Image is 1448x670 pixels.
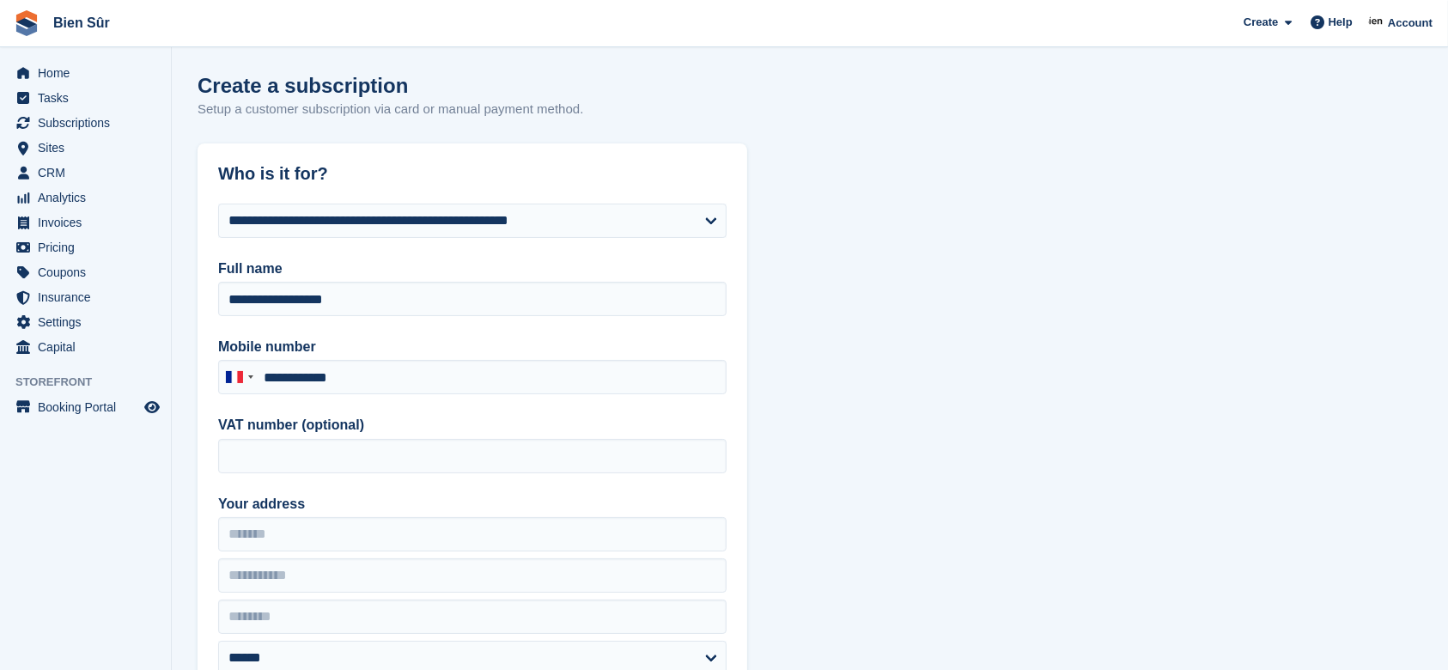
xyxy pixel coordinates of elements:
[14,10,40,36] img: stora-icon-8386f47178a22dfd0bd8f6a31ec36ba5ce8667c1dd55bd0f319d3a0aa187defe.svg
[38,210,141,234] span: Invoices
[38,111,141,135] span: Subscriptions
[9,136,162,160] a: menu
[38,260,141,284] span: Coupons
[9,335,162,359] a: menu
[9,210,162,234] a: menu
[9,86,162,110] a: menu
[219,361,259,393] div: France: +33
[38,285,141,309] span: Insurance
[1388,15,1433,32] span: Account
[198,74,408,97] h1: Create a subscription
[218,415,727,435] label: VAT number (optional)
[1368,14,1385,31] img: Asmaa Habri
[142,397,162,417] a: Preview store
[9,285,162,309] a: menu
[15,374,171,391] span: Storefront
[1329,14,1353,31] span: Help
[9,111,162,135] a: menu
[9,310,162,334] a: menu
[218,259,727,279] label: Full name
[9,235,162,259] a: menu
[46,9,117,37] a: Bien Sûr
[38,310,141,334] span: Settings
[9,161,162,185] a: menu
[218,337,727,357] label: Mobile number
[198,100,583,119] p: Setup a customer subscription via card or manual payment method.
[218,494,727,515] label: Your address
[38,235,141,259] span: Pricing
[38,61,141,85] span: Home
[9,260,162,284] a: menu
[38,186,141,210] span: Analytics
[38,161,141,185] span: CRM
[38,136,141,160] span: Sites
[38,395,141,419] span: Booking Portal
[1244,14,1278,31] span: Create
[38,335,141,359] span: Capital
[9,186,162,210] a: menu
[38,86,141,110] span: Tasks
[9,395,162,419] a: menu
[218,164,727,184] h2: Who is it for?
[9,61,162,85] a: menu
